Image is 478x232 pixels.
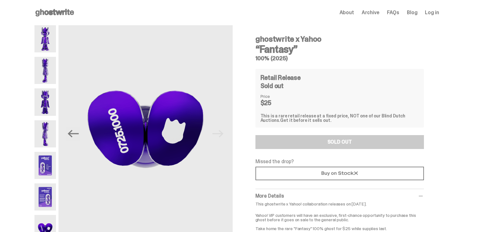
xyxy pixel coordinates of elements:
[255,44,424,54] h3: “Fantasy”
[255,202,424,206] p: This ghostwrite x Yahoo! collaboration releases on [DATE].
[255,209,424,231] p: Yahoo! VIP customers will have an exclusive, first-chance opportunity to purchase this ghost befo...
[260,114,419,122] div: This is a rare retail release at a fixed price, NOT one of our Blind Dutch Auctions.
[280,117,331,123] span: Get it before it sells out.
[328,140,352,145] div: SOLD OUT
[34,57,56,84] img: Yahoo-HG---2.png
[387,10,399,15] a: FAQs
[340,10,354,15] a: About
[34,88,56,116] img: Yahoo-HG---3.png
[34,152,56,179] img: Yahoo-HG---5.png
[66,127,80,141] button: Previous
[255,56,424,61] h5: 100% (2025)
[425,10,439,15] a: Log in
[34,183,56,211] img: Yahoo-HG---6.png
[255,135,424,149] button: SOLD OUT
[260,100,292,106] dd: $25
[255,159,424,164] p: Missed the drop?
[255,35,424,43] h4: ghostwrite x Yahoo
[260,74,301,81] h4: Retail Release
[255,193,284,199] span: More Details
[407,10,417,15] a: Blog
[362,10,379,15] a: Archive
[260,83,419,89] div: Sold out
[260,94,292,98] dt: Price
[34,25,56,52] img: Yahoo-HG---1.png
[34,120,56,147] img: Yahoo-HG---4.png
